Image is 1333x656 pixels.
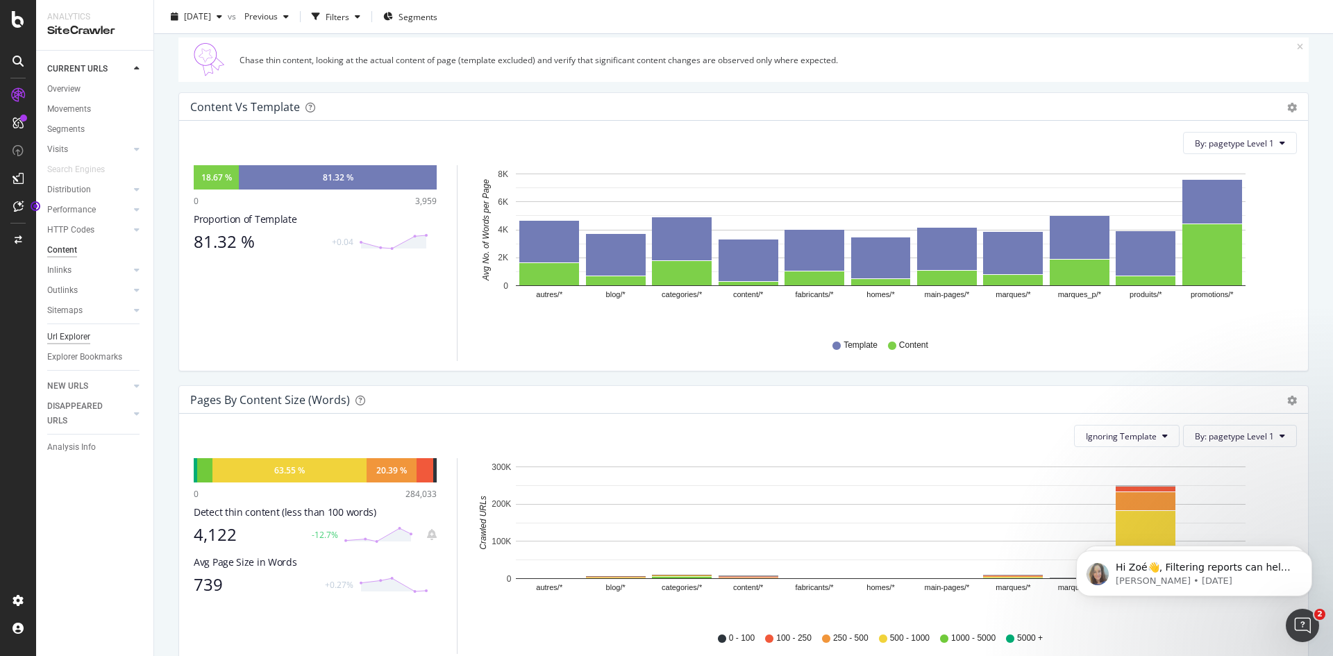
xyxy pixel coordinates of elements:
[47,243,77,258] div: Content
[47,62,108,76] div: CURRENT URLS
[47,263,72,278] div: Inlinks
[503,281,508,291] text: 0
[492,462,511,472] text: 300K
[405,488,437,500] div: 284,033
[306,6,366,28] button: Filters
[47,440,144,455] a: Analysis Info
[606,584,626,592] text: blog/*
[47,263,130,278] a: Inlinks
[47,122,144,137] a: Segments
[376,464,407,476] div: 20.39 %
[47,62,130,76] a: CURRENT URLS
[536,291,563,299] text: autres/*
[194,555,437,569] div: Avg Page Size in Words
[47,23,142,39] div: SiteCrawler
[498,197,508,207] text: 6K
[47,82,144,96] a: Overview
[47,11,142,23] div: Analytics
[274,464,305,476] div: 63.55 %
[1130,291,1162,299] text: produits/*
[996,584,1031,592] text: marques/*
[239,6,294,28] button: Previous
[951,632,996,644] span: 1000 - 5000
[194,195,199,207] div: 0
[1183,425,1297,447] button: By: pagetype Level 1
[228,10,239,22] span: vs
[662,291,703,299] text: categories/*
[323,171,353,183] div: 81.32 %
[332,236,353,248] div: +0.04
[47,203,130,217] a: Performance
[47,283,78,298] div: Outlinks
[1195,430,1274,442] span: By: pagetype Level 1
[184,43,234,76] img: Quality
[899,339,928,351] span: Content
[47,379,130,394] a: NEW URLS
[733,291,764,299] text: content/*
[866,291,895,299] text: homes/*
[47,223,94,237] div: HTTP Codes
[47,203,96,217] div: Performance
[194,212,437,226] div: Proportion of Template
[498,169,508,179] text: 8K
[47,223,130,237] a: HTTP Codes
[47,350,122,364] div: Explorer Bookmarks
[194,575,317,594] div: 739
[47,330,144,344] a: Url Explorer
[606,291,626,299] text: blog/*
[47,162,119,177] a: Search Engines
[1286,609,1319,642] iframe: Intercom live chat
[1074,425,1180,447] button: Ignoring Template
[1287,103,1297,112] div: gear
[833,632,869,644] span: 250 - 500
[536,584,563,592] text: autres/*
[47,379,88,394] div: NEW URLS
[925,291,971,299] text: main-pages/*
[474,458,1285,619] svg: A chart.
[498,225,508,235] text: 4K
[1086,430,1157,442] span: Ignoring Template
[492,500,511,510] text: 200K
[47,243,144,258] a: Content
[47,330,90,344] div: Url Explorer
[190,393,350,407] div: Pages by Content Size (Words)
[890,632,930,644] span: 500 - 1000
[427,529,437,540] div: bell-plus
[47,303,83,318] div: Sitemaps
[47,142,68,157] div: Visits
[47,102,91,117] div: Movements
[239,10,278,22] span: Previous
[498,253,508,263] text: 2K
[47,399,117,428] div: DISAPPEARED URLS
[47,303,130,318] a: Sitemaps
[796,291,835,299] text: fabricants/*
[478,496,488,550] text: Crawled URLs
[47,82,81,96] div: Overview
[47,122,85,137] div: Segments
[194,488,199,500] div: 0
[1058,291,1102,299] text: marques_p/*
[844,339,878,351] span: Template
[325,579,353,591] div: +0.27%
[729,632,755,644] span: 0 - 100
[481,179,491,281] text: Avg No. of Words per Page
[194,505,437,519] div: Detect thin content (less than 100 words)
[47,183,130,197] a: Distribution
[1314,609,1325,620] span: 2
[474,165,1285,326] svg: A chart.
[492,537,511,546] text: 100K
[47,142,130,157] a: Visits
[47,350,144,364] a: Explorer Bookmarks
[184,10,211,22] span: 2025 Jul. 18th
[415,195,437,207] div: 3,959
[733,584,764,592] text: content/*
[378,6,443,28] button: Segments
[399,10,437,22] span: Segments
[507,574,512,584] text: 0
